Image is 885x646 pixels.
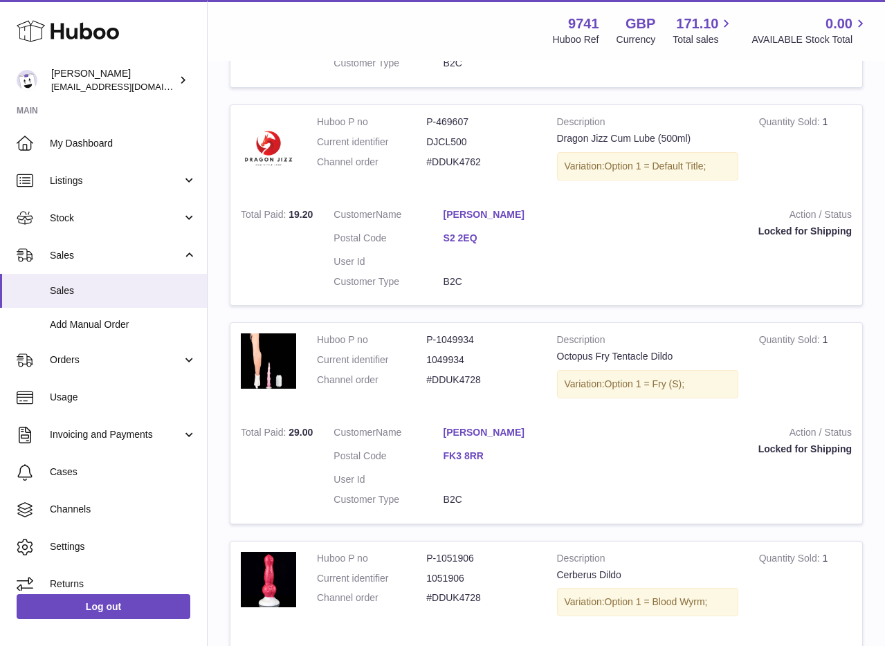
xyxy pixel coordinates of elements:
div: Variation: [557,152,738,181]
dd: 1051906 [426,572,536,585]
span: 0.00 [825,15,852,33]
a: 0.00 AVAILABLE Stock Total [751,15,868,46]
span: AVAILABLE Stock Total [751,33,868,46]
span: Option 1 = Blood Wyrm; [605,596,708,607]
span: Total sales [673,33,734,46]
dd: B2C [444,493,553,506]
dd: #DDUK4762 [426,156,536,169]
span: Stock [50,212,182,225]
dt: Postal Code [334,232,443,248]
dd: DJCL500 [426,136,536,149]
a: Log out [17,594,190,619]
dt: Huboo P no [317,333,426,347]
span: Cases [50,465,197,479]
span: Invoicing and Payments [50,428,182,441]
dt: Channel order [317,373,426,387]
span: Customer [334,209,376,220]
span: Option 1 = Default Title; [605,160,706,172]
strong: Quantity Sold [759,334,823,349]
span: Orders [50,353,182,367]
span: Channels [50,503,197,516]
img: S_f2d056a6-145d-46f0-8144-ee5253f3eb95.jpg [241,333,296,389]
dd: P-469607 [426,116,536,129]
span: Add Manual Order [50,318,197,331]
span: 171.10 [676,15,718,33]
span: 19.20 [289,209,313,220]
dt: Customer Type [334,493,443,506]
span: 29.00 [289,427,313,438]
div: Variation: [557,588,738,616]
strong: Description [557,552,738,569]
div: Octopus Fry Tentacle Dildo [557,350,738,363]
span: [EMAIL_ADDRESS][DOMAIN_NAME] [51,81,203,92]
strong: Action / Status [574,426,852,443]
strong: Quantity Sold [759,116,823,131]
strong: 9741 [568,15,599,33]
td: 1 [749,105,862,198]
span: Customer [334,427,376,438]
span: Returns [50,578,197,591]
dt: Postal Code [334,450,443,466]
div: Dragon Jizz Cum Lube (500ml) [557,132,738,145]
dt: Customer Type [334,57,443,70]
td: 1 [749,542,862,634]
strong: Quantity Sold [759,553,823,567]
div: Currency [617,33,656,46]
div: Locked for Shipping [574,225,852,238]
dd: P-1051906 [426,552,536,565]
dd: #DDUK4728 [426,591,536,605]
div: Cerberus Dildo [557,569,738,582]
span: Option 1 = Fry (S); [605,378,685,389]
dt: Current identifier [317,136,426,149]
span: Sales [50,249,182,262]
strong: Description [557,116,738,132]
dd: 1049934 [426,353,536,367]
a: S2 2EQ [444,232,553,245]
span: Settings [50,540,197,553]
div: Locked for Shipping [574,443,852,456]
a: FK3 8RR [444,450,553,463]
strong: GBP [626,15,655,33]
dt: Channel order [317,591,426,605]
dt: Huboo P no [317,116,426,129]
div: Variation: [557,370,738,398]
dt: Current identifier [317,572,426,585]
strong: Action / Status [574,208,852,225]
div: Huboo Ref [553,33,599,46]
strong: Total Paid [241,209,289,223]
dd: P-1049934 [426,333,536,347]
dd: B2C [444,57,553,70]
strong: Total Paid [241,427,289,441]
strong: Description [557,333,738,350]
span: Usage [50,391,197,404]
span: My Dashboard [50,137,197,150]
dt: Name [334,208,443,225]
a: [PERSON_NAME] [444,208,553,221]
dt: Current identifier [317,353,426,367]
dt: User Id [334,255,443,268]
span: Sales [50,284,197,297]
dt: Name [334,426,443,443]
a: 171.10 Total sales [673,15,734,46]
span: Listings [50,174,182,187]
dd: B2C [444,275,553,288]
img: 1_603841cf-ecf9-4b64-9a00-42c1e0760c8c.png [241,116,296,171]
div: [PERSON_NAME] [51,67,176,93]
dt: Customer Type [334,275,443,288]
dt: User Id [334,473,443,486]
img: O1CN016GPXi81Kxqbk02sv0__4185431231-0-cib.jpg [241,552,296,607]
td: 1 [749,323,862,416]
a: [PERSON_NAME] [444,426,553,439]
dt: Huboo P no [317,552,426,565]
dd: #DDUK4728 [426,373,536,387]
img: aaronconwaysbo@gmail.com [17,70,37,91]
dt: Channel order [317,156,426,169]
